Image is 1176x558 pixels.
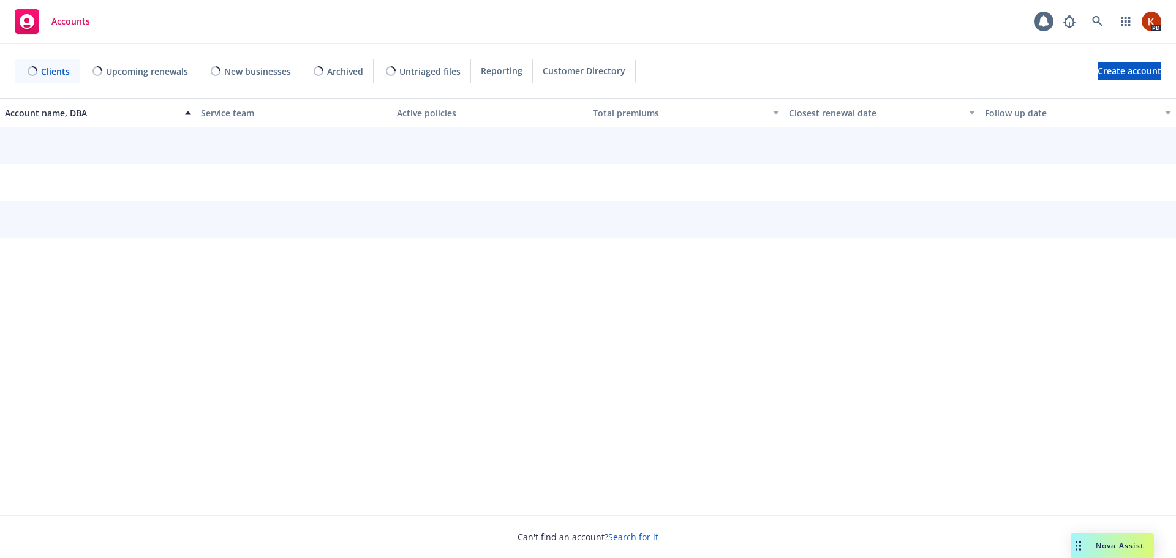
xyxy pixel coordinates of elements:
span: Reporting [481,64,522,77]
div: Active policies [397,107,583,119]
span: Clients [41,65,70,78]
a: Switch app [1114,9,1138,34]
a: Create account [1098,62,1161,80]
button: Active policies [392,98,588,127]
a: Report a Bug [1057,9,1082,34]
div: Drag to move [1071,533,1086,558]
span: Accounts [51,17,90,26]
div: Closest renewal date [789,107,962,119]
button: Total premiums [588,98,784,127]
div: Follow up date [985,107,1158,119]
div: Total premiums [593,107,766,119]
a: Accounts [10,4,95,39]
span: Customer Directory [543,64,625,77]
span: Nova Assist [1096,540,1144,551]
span: Archived [327,65,363,78]
div: Service team [201,107,387,119]
span: Create account [1098,59,1161,83]
button: Service team [196,98,392,127]
button: Follow up date [980,98,1176,127]
a: Search for it [608,531,658,543]
a: Search [1085,9,1110,34]
div: Account name, DBA [5,107,178,119]
span: New businesses [224,65,291,78]
span: Upcoming renewals [106,65,188,78]
span: Untriaged files [399,65,461,78]
button: Closest renewal date [784,98,980,127]
span: Can't find an account? [518,530,658,543]
img: photo [1142,12,1161,31]
button: Nova Assist [1071,533,1154,558]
